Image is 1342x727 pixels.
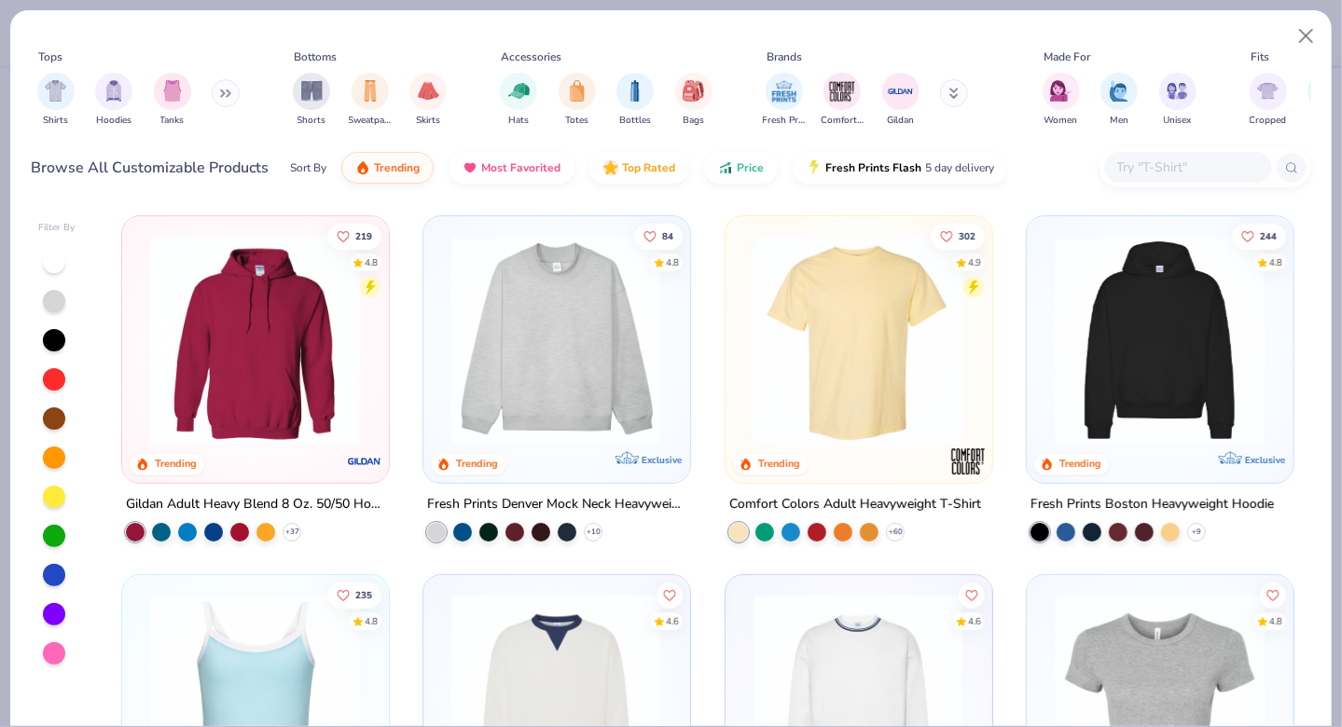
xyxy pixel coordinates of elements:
div: filter for Gildan [882,73,920,128]
div: filter for Tanks [154,73,191,128]
button: Fresh Prints Flash5 day delivery [793,152,1008,184]
span: Fresh Prints Flash [825,160,921,175]
span: Shorts [297,114,326,128]
span: Men [1110,114,1128,128]
button: filter button [821,73,864,128]
img: Unisex Image [1167,80,1188,102]
div: Bottoms [295,48,338,65]
button: filter button [882,73,920,128]
div: Comfort Colors Adult Heavyweight T-Shirt [729,492,981,515]
div: Fresh Prints Boston Heavyweight Hoodie [1031,492,1274,515]
div: filter for Fresh Prints [763,73,806,128]
img: Totes Image [567,80,588,102]
img: Shirts Image [45,80,66,102]
img: f5d85501-0dbb-4ee4-b115-c08fa3845d83 [442,235,671,446]
span: Hats [508,114,529,128]
span: Cropped [1250,114,1287,128]
img: a164e800-7022-4571-a324-30c76f641635 [369,235,598,446]
span: Shirts [43,114,68,128]
button: Like [327,223,381,249]
img: Skirts Image [418,80,439,102]
img: Comfort Colors Image [828,77,856,105]
button: Like [634,223,683,249]
span: Unisex [1164,114,1192,128]
div: filter for Skirts [409,73,447,128]
button: filter button [1159,73,1197,128]
button: Like [1260,582,1286,608]
div: filter for Hoodies [95,73,132,128]
span: Women [1045,114,1078,128]
div: 4.9 [968,255,981,269]
span: Sweatpants [349,114,392,128]
button: filter button [349,73,392,128]
span: Skirts [416,114,440,128]
img: flash.gif [807,160,822,175]
button: Most Favorited [449,152,574,184]
img: TopRated.gif [603,160,618,175]
img: Tanks Image [162,80,183,102]
span: Tanks [160,114,185,128]
span: 235 [355,590,372,599]
img: most_fav.gif [463,160,477,175]
span: Exclusive [1245,453,1285,465]
div: 4.8 [365,614,378,628]
div: Brands [767,48,802,65]
button: filter button [154,73,191,128]
img: Women Image [1050,80,1072,102]
img: Fresh Prints Image [770,77,798,105]
button: filter button [500,73,537,128]
img: Bags Image [683,80,703,102]
img: trending.gif [355,160,370,175]
button: filter button [1250,73,1287,128]
div: Browse All Customizable Products [32,157,270,179]
div: filter for Women [1043,73,1080,128]
span: Totes [565,114,588,128]
div: 4.6 [666,614,679,628]
span: 244 [1260,231,1277,240]
img: Hats Image [508,80,530,102]
img: Comfort Colors logo [948,442,986,479]
div: filter for Cropped [1250,73,1287,128]
img: Gildan logo [345,442,382,479]
div: 4.8 [365,255,378,269]
span: Gildan [887,114,914,128]
span: Trending [374,160,420,175]
img: Sweatpants Image [360,80,380,102]
button: Top Rated [589,152,689,184]
div: Tops [38,48,62,65]
img: Men Image [1109,80,1129,102]
span: 5 day delivery [925,158,994,179]
div: 4.8 [666,255,679,269]
div: filter for Shirts [37,73,75,128]
span: Fresh Prints [763,114,806,128]
img: e55d29c3-c55d-459c-bfd9-9b1c499ab3c6 [973,235,1201,446]
div: filter for Hats [500,73,537,128]
input: Try "T-Shirt" [1115,157,1259,178]
button: Price [704,152,778,184]
span: Price [737,160,764,175]
img: Gildan Image [887,77,915,105]
img: Shorts Image [301,80,323,102]
span: Bags [683,114,704,128]
button: Close [1289,19,1324,54]
div: filter for Unisex [1159,73,1197,128]
span: Comfort Colors [821,114,864,128]
img: Hoodies Image [104,80,124,102]
button: Like [959,582,985,608]
div: Sort By [290,159,326,176]
button: filter button [1100,73,1138,128]
button: filter button [616,73,654,128]
div: 4.8 [1269,255,1282,269]
div: filter for Shorts [293,73,330,128]
span: + 10 [587,526,601,537]
div: filter for Men [1100,73,1138,128]
span: 84 [662,231,673,240]
span: Bottles [619,114,651,128]
div: Made For [1044,48,1090,65]
div: Gildan Adult Heavy Blend 8 Oz. 50/50 Hooded Sweatshirt [126,492,385,515]
span: Top Rated [622,160,675,175]
div: Accessories [502,48,562,65]
div: Fresh Prints Denver Mock Neck Heavyweight Sweatshirt [427,492,686,515]
span: 219 [355,231,372,240]
span: 302 [959,231,975,240]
